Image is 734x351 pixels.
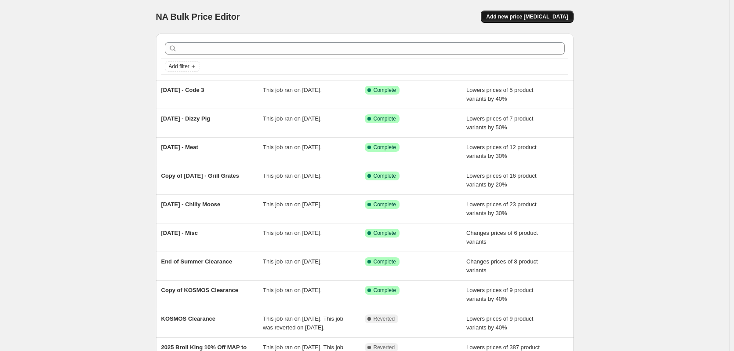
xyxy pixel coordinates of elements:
[466,230,538,245] span: Changes prices of 6 product variants
[161,87,204,93] span: [DATE] - Code 3
[263,315,343,331] span: This job ran on [DATE]. This job was reverted on [DATE].
[466,144,537,159] span: Lowers prices of 12 product variants by 30%
[374,115,396,122] span: Complete
[466,201,537,216] span: Lowers prices of 23 product variants by 30%
[263,258,322,265] span: This job ran on [DATE].
[263,144,322,150] span: This job ran on [DATE].
[161,144,198,150] span: [DATE] - Meat
[165,61,200,72] button: Add filter
[263,87,322,93] span: This job ran on [DATE].
[374,315,395,322] span: Reverted
[161,287,239,293] span: Copy of KOSMOS Clearance
[466,172,537,188] span: Lowers prices of 16 product variants by 20%
[486,13,568,20] span: Add new price [MEDICAL_DATA]
[156,12,240,22] span: NA Bulk Price Editor
[374,87,396,94] span: Complete
[161,172,239,179] span: Copy of [DATE] - Grill Grates
[161,230,198,236] span: [DATE] - Misc
[374,144,396,151] span: Complete
[161,315,216,322] span: KOSMOS Clearance
[374,287,396,294] span: Complete
[374,344,395,351] span: Reverted
[466,287,533,302] span: Lowers prices of 9 product variants by 40%
[263,201,322,208] span: This job ran on [DATE].
[161,258,233,265] span: End of Summer Clearance
[169,63,189,70] span: Add filter
[374,258,396,265] span: Complete
[161,115,211,122] span: [DATE] - Dizzy Pig
[374,172,396,179] span: Complete
[374,201,396,208] span: Complete
[374,230,396,237] span: Complete
[481,11,573,23] button: Add new price [MEDICAL_DATA]
[263,115,322,122] span: This job ran on [DATE].
[466,115,533,131] span: Lowers prices of 7 product variants by 50%
[466,258,538,274] span: Changes prices of 8 product variants
[263,172,322,179] span: This job ran on [DATE].
[263,287,322,293] span: This job ran on [DATE].
[466,315,533,331] span: Lowers prices of 9 product variants by 40%
[263,230,322,236] span: This job ran on [DATE].
[466,87,533,102] span: Lowers prices of 5 product variants by 40%
[161,201,221,208] span: [DATE] - Chilly Moose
